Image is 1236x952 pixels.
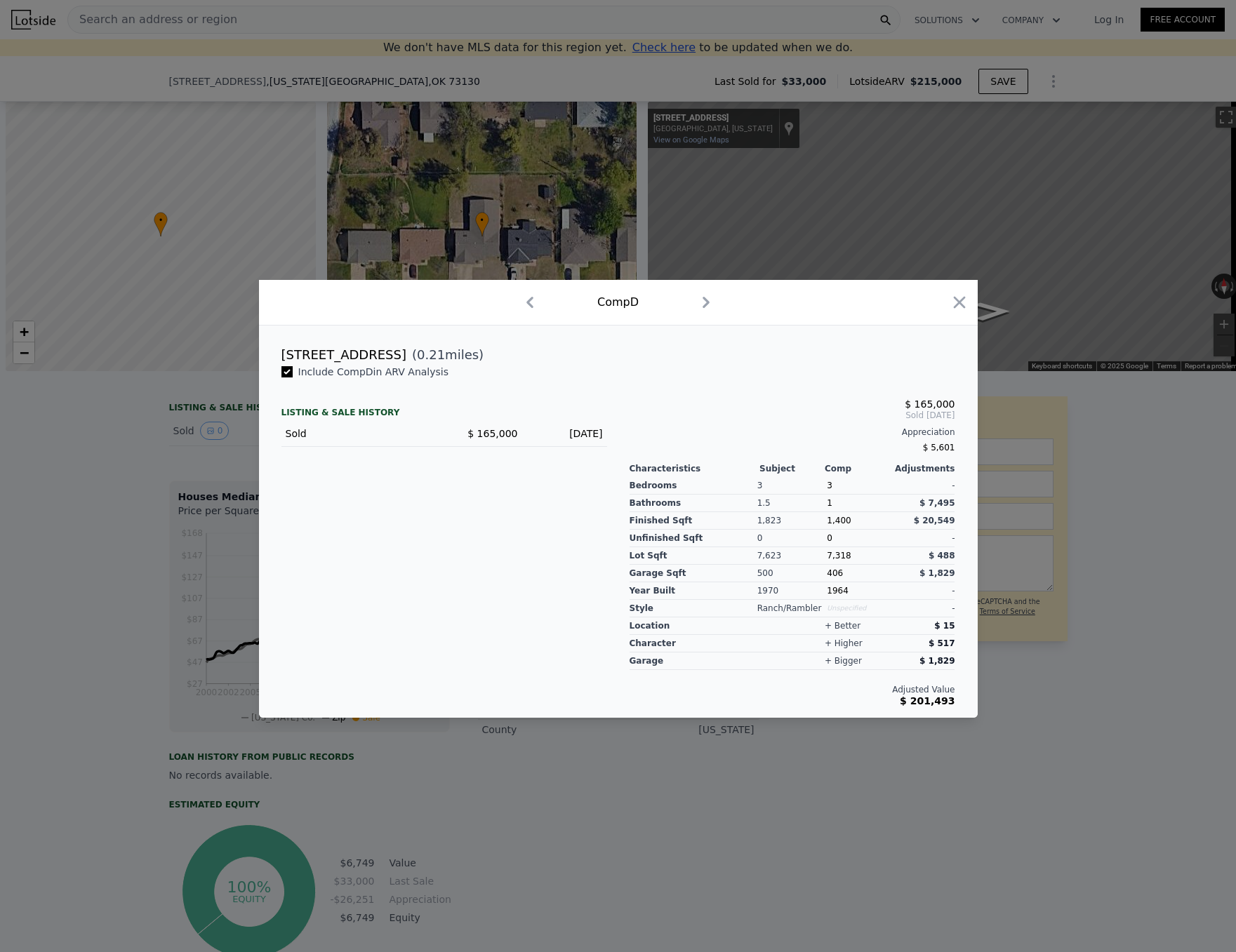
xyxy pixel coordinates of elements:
span: $ 15 [934,621,955,631]
div: Appreciation [630,427,955,438]
div: + better [825,620,860,631]
div: [DATE] [529,427,603,441]
div: Comp D [597,294,639,311]
div: [STREET_ADDRESS] [281,345,406,365]
div: 1970 [757,582,828,600]
div: - [891,582,955,600]
div: Comp [825,463,890,474]
div: Bathrooms [630,495,757,512]
div: Garage Sqft [630,565,757,582]
div: Adjusted Value [630,684,955,695]
div: 1.5 [757,495,828,512]
span: 3 [827,481,832,490]
div: Subject [759,463,825,474]
span: $ 1,829 [919,568,955,578]
span: $ 517 [929,638,955,648]
div: Lot Sqft [630,547,757,565]
span: $ 488 [929,551,955,561]
div: 1964 [827,582,891,600]
span: Sold [DATE] [630,410,955,421]
div: Ranch/Rambler [757,600,828,617]
span: Include Comp D in ARV Analysis [293,366,455,377]
div: 1,823 [757,512,828,530]
div: - [891,530,955,547]
span: $ 1,829 [919,656,955,666]
div: Sold [286,427,433,441]
span: $ 165,000 [467,428,517,439]
div: LISTING & SALE HISTORY [281,407,607,421]
span: $ 201,493 [900,695,955,706]
div: location [630,617,760,635]
span: 406 [827,568,843,578]
span: ( miles) [406,345,484,365]
span: $ 20,549 [914,516,955,525]
div: + bigger [825,655,862,666]
div: Unfinished Sqft [630,530,757,547]
div: Finished Sqft [630,512,757,530]
span: $ 5,601 [923,443,955,452]
div: character [630,635,760,652]
span: 1,400 [827,516,851,525]
span: $ 165,000 [905,398,955,410]
div: Adjustments [890,463,955,474]
span: 0.21 [417,347,445,362]
div: 3 [757,477,828,495]
div: Unspecified [827,600,891,617]
span: $ 7,495 [919,498,955,508]
div: Characteristics [630,463,760,474]
span: 7,318 [827,551,851,561]
div: - [891,477,955,495]
div: 500 [757,565,828,582]
div: Year Built [630,582,757,600]
div: garage [630,652,760,670]
div: 7,623 [757,547,828,565]
div: Bedrooms [630,477,757,495]
div: 1 [827,495,891,512]
div: - [891,600,955,617]
div: Style [630,600,757,617]
div: + higher [825,638,863,649]
span: 0 [827,533,832,543]
div: 0 [757,530,828,547]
